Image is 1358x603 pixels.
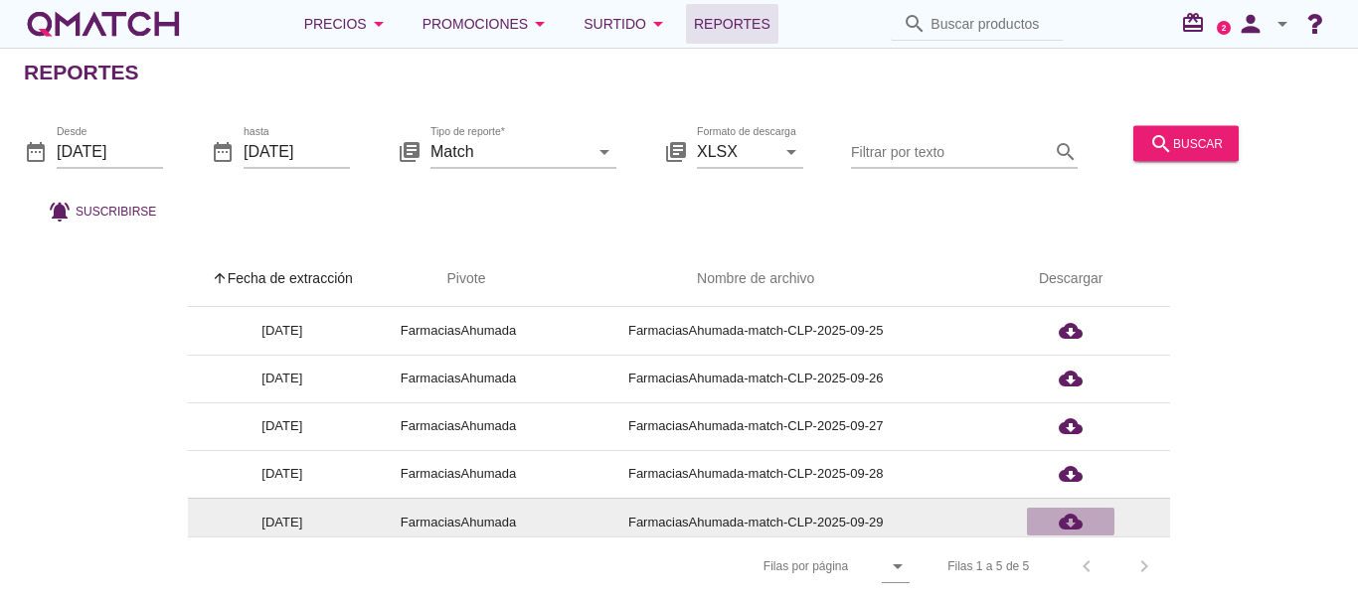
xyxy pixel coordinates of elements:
[288,4,407,44] button: Precios
[584,12,670,36] div: Surtido
[377,355,540,402] td: FarmaciasAhumada
[568,4,686,44] button: Surtido
[407,4,569,44] button: Promociones
[188,402,377,450] td: [DATE]
[1217,21,1231,35] a: 2
[76,202,156,220] span: Suscribirse
[57,135,163,167] input: Desde
[377,498,540,545] td: FarmaciasAhumada
[686,4,778,44] a: Reportes
[1149,131,1173,155] i: search
[1181,11,1213,35] i: redeem
[697,135,775,167] input: Formato de descarga
[304,12,391,36] div: Precios
[1231,10,1271,38] i: person
[32,193,172,228] button: Suscribirse
[1054,139,1078,163] i: search
[188,355,377,402] td: [DATE]
[540,402,971,450] td: FarmaciasAhumada-match-CLP-2025-09-27
[694,12,770,36] span: Reportes
[779,139,803,163] i: arrow_drop_down
[947,557,1029,575] div: Filas 1 a 5 de 5
[664,139,688,163] i: library_books
[1059,367,1083,390] i: cloud_download
[244,135,350,167] input: hasta
[24,4,183,44] a: white-qmatch-logo
[188,307,377,355] td: [DATE]
[1059,462,1083,486] i: cloud_download
[565,537,910,595] div: Filas por página
[886,554,910,578] i: arrow_drop_down
[377,402,540,450] td: FarmaciasAhumada
[377,251,540,307] th: Pivote: Not sorted. Activate to sort ascending.
[540,498,971,545] td: FarmaciasAhumada-match-CLP-2025-09-29
[540,307,971,355] td: FarmaciasAhumada-match-CLP-2025-09-25
[430,135,589,167] input: Tipo de reporte*
[398,139,422,163] i: library_books
[367,12,391,36] i: arrow_drop_down
[540,251,971,307] th: Nombre de archivo: Not sorted.
[528,12,552,36] i: arrow_drop_down
[188,251,377,307] th: Fecha de extracción: Sorted ascending. Activate to sort descending.
[377,450,540,498] td: FarmaciasAhumada
[1059,510,1083,533] i: cloud_download
[931,8,1052,40] input: Buscar productos
[24,139,48,163] i: date_range
[212,270,228,286] i: arrow_upward
[540,355,971,402] td: FarmaciasAhumada-match-CLP-2025-09-26
[1271,12,1294,36] i: arrow_drop_down
[48,199,76,223] i: notifications_active
[1133,125,1239,161] button: buscar
[188,498,377,545] td: [DATE]
[1059,414,1083,438] i: cloud_download
[1222,23,1227,32] text: 2
[1149,131,1223,155] div: buscar
[211,139,235,163] i: date_range
[377,307,540,355] td: FarmaciasAhumada
[593,139,616,163] i: arrow_drop_down
[24,57,139,88] h2: Reportes
[188,450,377,498] td: [DATE]
[1059,319,1083,343] i: cloud_download
[423,12,553,36] div: Promociones
[851,135,1050,167] input: Filtrar por texto
[646,12,670,36] i: arrow_drop_down
[903,12,927,36] i: search
[540,450,971,498] td: FarmaciasAhumada-match-CLP-2025-09-28
[971,251,1170,307] th: Descargar: Not sorted.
